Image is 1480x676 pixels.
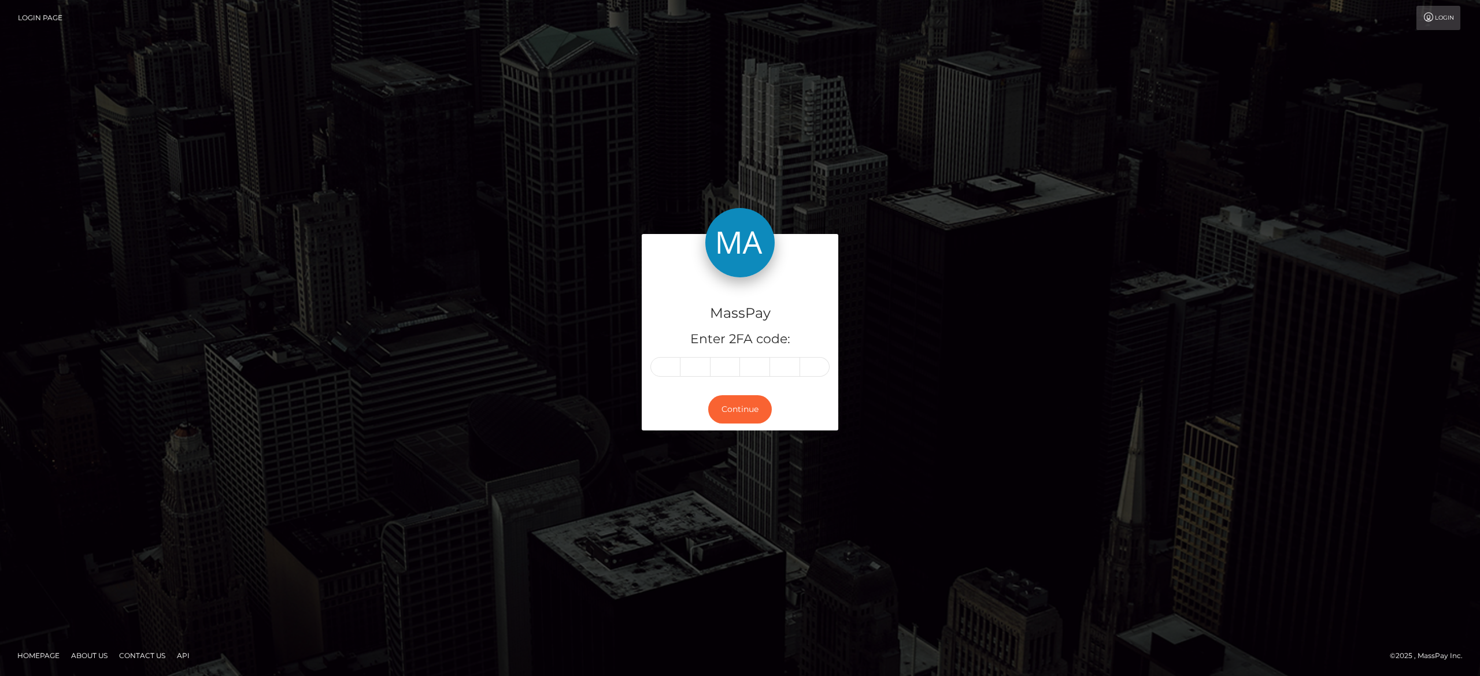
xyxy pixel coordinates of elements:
a: API [172,647,194,664]
a: About Us [66,647,112,664]
h4: MassPay [650,303,830,324]
h5: Enter 2FA code: [650,330,830,348]
a: Contact Us [114,647,170,664]
a: Login Page [18,6,62,30]
a: Login [1416,6,1460,30]
a: Homepage [13,647,64,664]
img: MassPay [705,208,775,277]
div: © 2025 , MassPay Inc. [1390,649,1471,662]
button: Continue [708,395,772,424]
